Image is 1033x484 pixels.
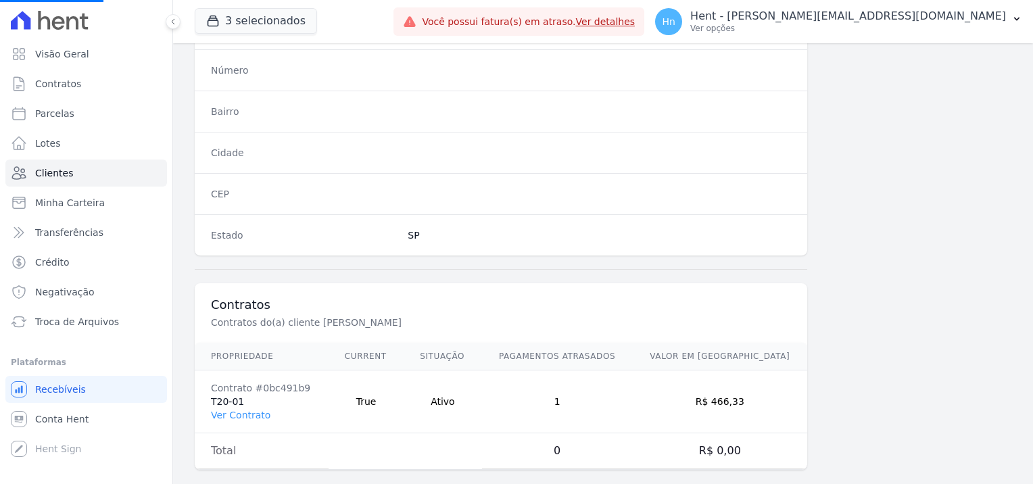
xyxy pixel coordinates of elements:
button: Hn Hent - [PERSON_NAME][EMAIL_ADDRESS][DOMAIN_NAME] Ver opções [644,3,1033,41]
a: Visão Geral [5,41,167,68]
span: Clientes [35,166,73,180]
div: Plataformas [11,354,162,370]
th: Current [329,343,404,370]
a: Clientes [5,160,167,187]
span: Contratos [35,77,81,91]
a: Ver detalhes [576,16,635,27]
dt: Estado [211,228,397,242]
a: Minha Carteira [5,189,167,216]
div: Contrato #0bc491b9 [211,381,312,395]
dd: SP [408,228,791,242]
span: Recebíveis [35,383,86,396]
span: Crédito [35,256,70,269]
a: Lotes [5,130,167,157]
a: Recebíveis [5,376,167,403]
span: Lotes [35,137,61,150]
h3: Contratos [211,297,791,313]
span: Você possui fatura(s) em atraso. [422,15,635,29]
td: T20-01 [195,370,329,433]
a: Crédito [5,249,167,276]
th: Valor em [GEOGRAPHIC_DATA] [633,343,807,370]
span: Minha Carteira [35,196,105,210]
span: Negativação [35,285,95,299]
span: Visão Geral [35,47,89,61]
td: R$ 466,33 [633,370,807,433]
span: Transferências [35,226,103,239]
span: Conta Hent [35,412,89,426]
dt: Bairro [211,105,397,118]
a: Ver Contrato [211,410,270,420]
span: Hn [662,17,675,26]
td: 0 [482,433,633,469]
a: Transferências [5,219,167,246]
a: Contratos [5,70,167,97]
a: Parcelas [5,100,167,127]
dt: Número [211,64,397,77]
a: Conta Hent [5,406,167,433]
td: True [329,370,404,433]
dt: CEP [211,187,397,201]
button: 3 selecionados [195,8,317,34]
p: Hent - [PERSON_NAME][EMAIL_ADDRESS][DOMAIN_NAME] [690,9,1006,23]
a: Troca de Arquivos [5,308,167,335]
p: Ver opções [690,23,1006,34]
td: Total [195,433,329,469]
span: Troca de Arquivos [35,315,119,329]
th: Situação [404,343,481,370]
a: Negativação [5,279,167,306]
span: Parcelas [35,107,74,120]
td: 1 [482,370,633,433]
p: Contratos do(a) cliente [PERSON_NAME] [211,316,665,329]
td: R$ 0,00 [633,433,807,469]
th: Propriedade [195,343,329,370]
td: Ativo [404,370,481,433]
th: Pagamentos Atrasados [482,343,633,370]
dt: Cidade [211,146,397,160]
